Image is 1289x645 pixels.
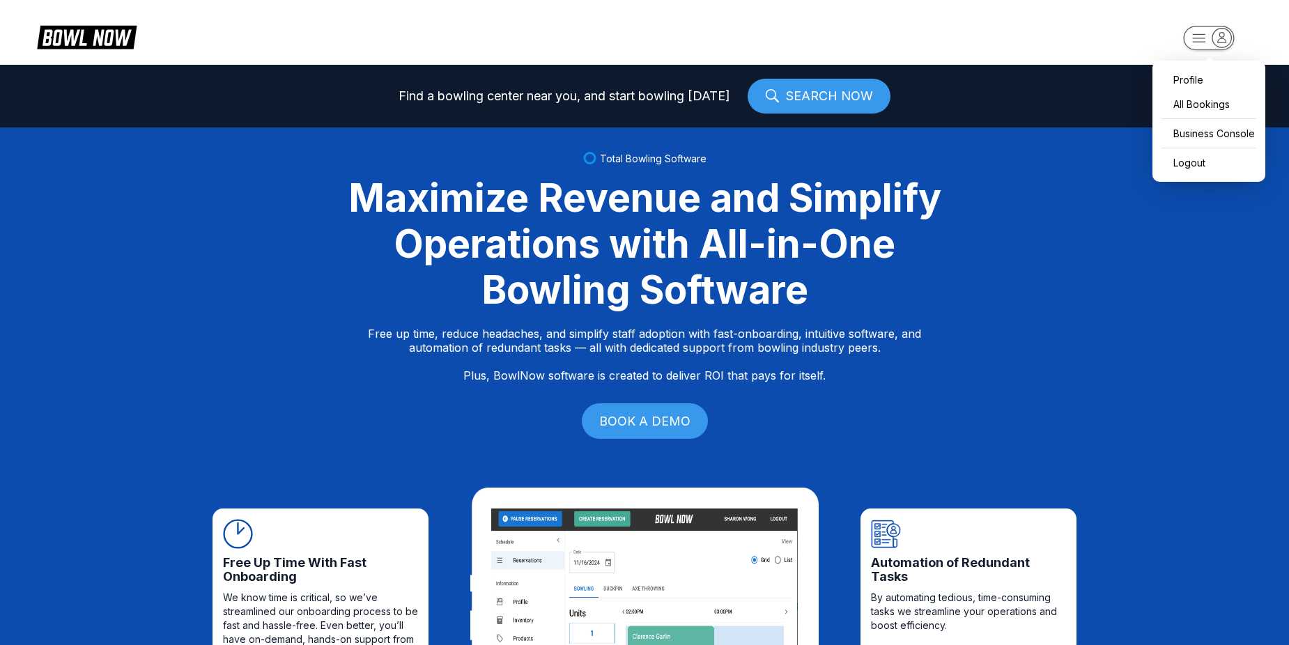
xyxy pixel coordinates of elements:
span: Total Bowling Software [600,153,707,164]
a: Profile [1159,68,1258,92]
a: Business Console [1159,121,1258,146]
span: By automating tedious, time-consuming tasks we streamline your operations and boost efficiency. [871,591,1066,632]
a: SEARCH NOW [748,79,890,114]
p: Free up time, reduce headaches, and simplify staff adoption with fast-onboarding, intuitive softw... [368,327,921,382]
button: Logout [1159,150,1258,175]
span: Find a bowling center near you, and start bowling [DATE] [399,89,730,103]
a: BOOK A DEMO [582,403,708,439]
div: Maximize Revenue and Simplify Operations with All-in-One Bowling Software [331,175,958,313]
span: Free Up Time With Fast Onboarding [223,556,418,584]
span: Automation of Redundant Tasks [871,556,1066,584]
a: All Bookings [1159,92,1258,116]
